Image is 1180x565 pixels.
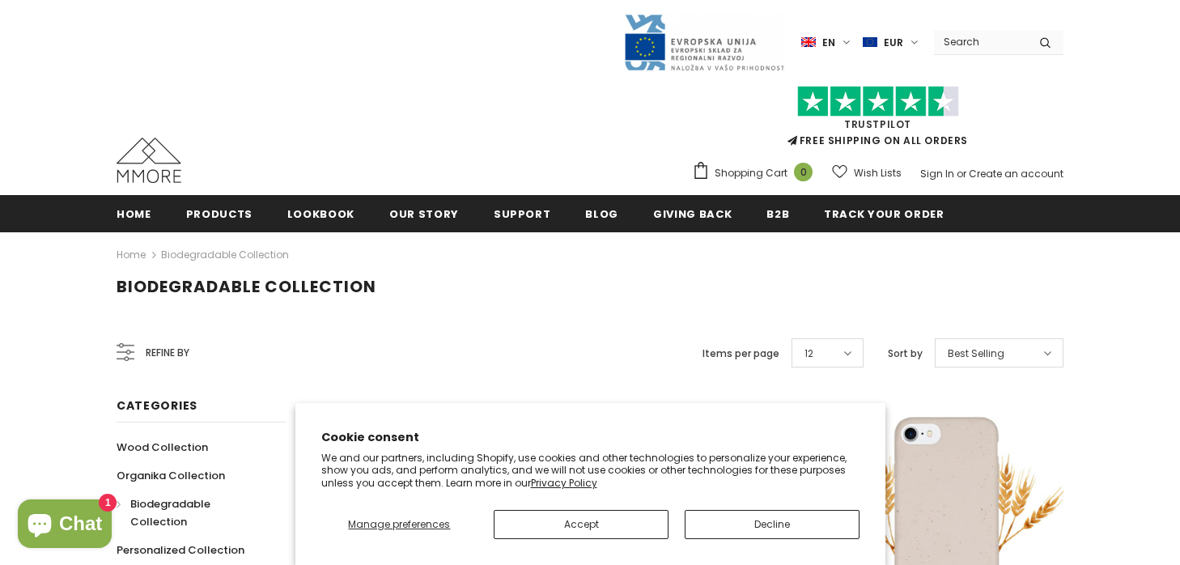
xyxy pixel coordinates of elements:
a: support [494,195,551,232]
a: Trustpilot [844,117,911,131]
span: Track your order [824,206,944,222]
span: Refine by [146,344,189,362]
a: Sign In [920,167,954,181]
a: Blog [585,195,618,232]
span: Biodegradable Collection [117,275,376,298]
span: Products [186,206,253,222]
a: Wish Lists [832,159,902,187]
inbox-online-store-chat: Shopify online store chat [13,499,117,552]
span: Best Selling [948,346,1004,362]
a: Organika Collection [117,461,225,490]
a: Track your order [824,195,944,232]
a: Wood Collection [117,433,208,461]
span: support [494,206,551,222]
span: Wood Collection [117,440,208,455]
a: Javni Razpis [623,35,785,49]
span: Personalized Collection [117,542,244,558]
img: Trust Pilot Stars [797,86,959,117]
span: Organika Collection [117,468,225,483]
img: Javni Razpis [623,13,785,72]
a: B2B [766,195,789,232]
span: Lookbook [287,206,354,222]
a: Privacy Policy [531,476,597,490]
a: Giving back [653,195,732,232]
span: Home [117,206,151,222]
span: Categories [117,397,197,414]
p: We and our partners, including Shopify, use cookies and other technologies to personalize your ex... [321,452,860,490]
a: Products [186,195,253,232]
a: Create an account [969,167,1063,181]
label: Items per page [702,346,779,362]
a: Shopping Cart 0 [692,161,821,185]
h2: Cookie consent [321,429,860,446]
span: Manage preferences [348,517,450,531]
button: Decline [685,510,860,539]
span: 0 [794,163,813,181]
span: 12 [804,346,813,362]
span: Biodegradable Collection [130,496,210,529]
span: Our Story [389,206,459,222]
span: Giving back [653,206,732,222]
a: Personalized Collection [117,536,244,564]
img: MMORE Cases [117,138,181,183]
span: FREE SHIPPING ON ALL ORDERS [692,93,1063,147]
a: Biodegradable Collection [161,248,289,261]
label: Sort by [888,346,923,362]
span: B2B [766,206,789,222]
span: Shopping Cart [715,165,787,181]
img: i-lang-1.png [801,36,816,49]
a: Biodegradable Collection [117,490,269,536]
span: en [822,35,835,51]
a: Our Story [389,195,459,232]
span: Blog [585,206,618,222]
input: Search Site [934,30,1027,53]
a: Lookbook [287,195,354,232]
button: Manage preferences [321,510,478,539]
span: Wish Lists [854,165,902,181]
a: Home [117,195,151,232]
a: Home [117,245,146,265]
span: or [957,167,966,181]
span: EUR [884,35,903,51]
button: Accept [494,510,669,539]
